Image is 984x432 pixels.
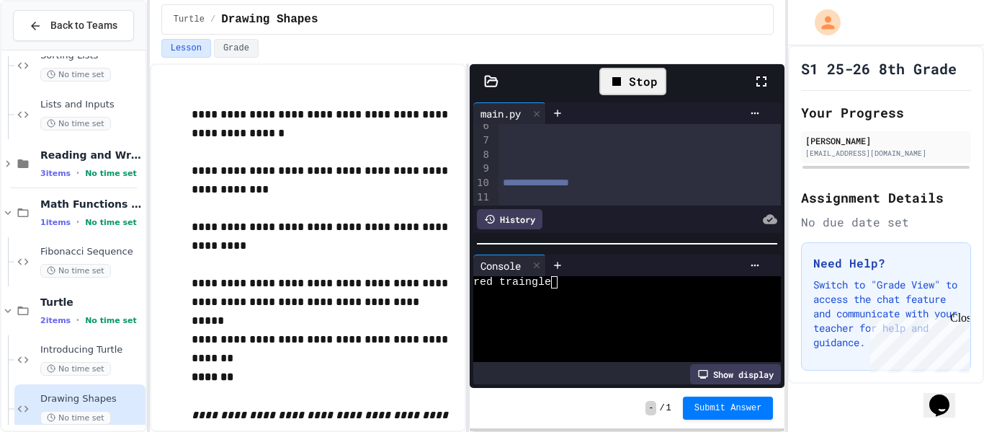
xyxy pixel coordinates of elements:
[813,278,959,350] p: Switch to "Grade View" to access the chat feature and communicate with your teacher for help and ...
[40,362,111,376] span: No time set
[40,218,71,227] span: 1 items
[805,148,967,159] div: [EMAIL_ADDRESS][DOMAIN_NAME]
[76,167,79,179] span: •
[40,316,71,325] span: 2 items
[40,411,111,425] span: No time set
[473,148,491,162] div: 8
[76,314,79,326] span: •
[40,264,111,278] span: No time set
[40,344,143,356] span: Introducing Turtle
[40,246,143,258] span: Fibonacci Sequence
[473,162,491,176] div: 9
[659,402,664,414] span: /
[805,134,967,147] div: [PERSON_NAME]
[599,68,666,95] div: Stop
[40,393,143,405] span: Drawing Shapes
[85,218,137,227] span: No time set
[161,39,211,58] button: Lesson
[801,188,971,208] h2: Assignment Details
[813,255,959,272] h3: Need Help?
[13,10,134,41] button: Back to Teams
[864,312,970,373] iframe: chat widget
[690,364,781,384] div: Show display
[801,102,971,123] h2: Your Progress
[210,14,215,25] span: /
[923,374,970,418] iframe: chat widget
[85,169,137,178] span: No time set
[40,296,143,309] span: Turtle
[801,213,971,231] div: No due date set
[473,119,491,133] div: 6
[221,11,318,28] span: Drawing Shapes
[473,102,546,124] div: main.py
[6,6,99,92] div: Chat with us now!Close
[40,169,71,178] span: 3 items
[473,106,528,121] div: main.py
[473,133,491,148] div: 7
[473,276,551,288] span: red traingle
[40,117,111,131] span: No time set
[645,401,656,415] span: -
[50,18,117,33] span: Back to Teams
[473,205,491,219] div: 12
[473,255,546,276] div: Console
[477,209,542,229] div: History
[473,258,528,273] div: Console
[40,149,143,162] span: Reading and Writing Files
[85,316,137,325] span: No time set
[473,190,491,205] div: 11
[76,216,79,228] span: •
[801,58,957,79] h1: S1 25-26 8th Grade
[666,402,671,414] span: 1
[214,39,259,58] button: Grade
[683,397,774,420] button: Submit Answer
[40,99,143,111] span: Lists and Inputs
[40,198,143,211] span: Math Functions and Comparators
[694,402,762,414] span: Submit Answer
[800,6,844,39] div: My Account
[473,176,491,190] div: 10
[40,68,111,81] span: No time set
[174,14,205,25] span: Turtle
[40,50,143,62] span: Sorting Lists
